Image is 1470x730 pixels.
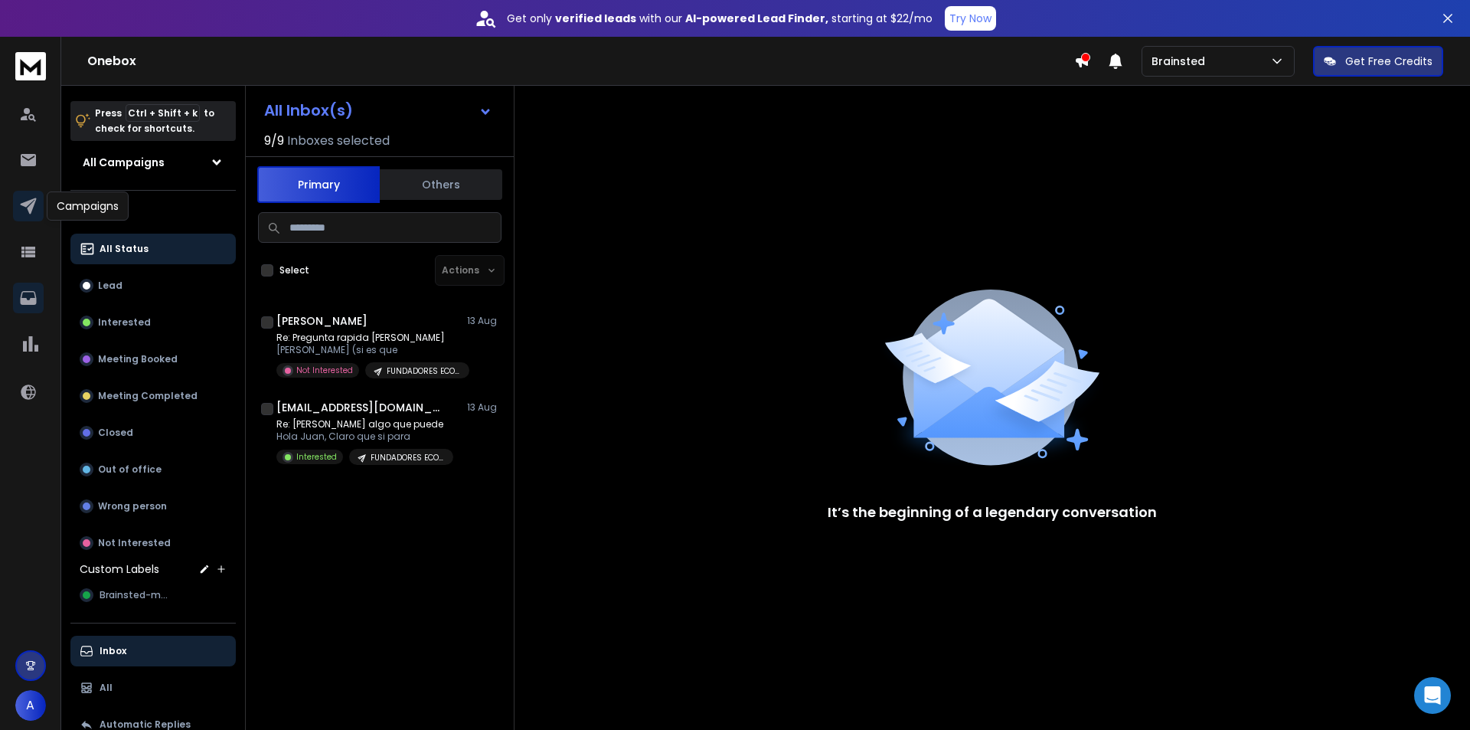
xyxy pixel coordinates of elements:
h3: Filters [70,203,236,224]
button: Get Free Credits [1313,46,1443,77]
p: Re: [PERSON_NAME] algo que puede [276,418,453,430]
label: Select [279,264,309,277]
button: A [15,690,46,721]
button: All Status [70,234,236,264]
p: Brainsted [1151,54,1211,69]
p: FUNDADORES ECOM - RETAIL [371,452,444,463]
p: All Status [100,243,149,255]
button: Primary [257,166,380,203]
button: Others [380,168,502,201]
p: Not Interested [98,537,171,549]
img: logo [15,52,46,80]
button: Meeting Booked [70,344,236,375]
button: All [70,673,236,703]
p: Get only with our starting at $22/mo [507,11,933,26]
h1: All Inbox(s) [264,103,353,118]
p: It’s the beginning of a legendary conversation [828,502,1157,523]
p: Wrong person [98,500,167,512]
p: Inbox [100,645,126,657]
h1: [EMAIL_ADDRESS][DOMAIN_NAME] [276,400,445,415]
p: Out of office [98,463,162,476]
p: Meeting Completed [98,390,198,402]
h1: All Campaigns [83,155,165,170]
button: Lead [70,270,236,301]
p: Try Now [949,11,991,26]
p: Interested [98,316,151,329]
h3: Inboxes selected [287,132,390,150]
button: All Inbox(s) [252,95,505,126]
p: Press to check for shortcuts. [95,106,214,136]
p: Not Interested [296,365,353,376]
button: Out of office [70,454,236,485]
strong: AI-powered Lead Finder, [685,11,828,26]
button: Brainsted-man [70,580,236,611]
strong: verified leads [555,11,636,26]
span: Ctrl + Shift + k [126,104,200,122]
button: All Campaigns [70,147,236,178]
h1: Onebox [87,52,1074,70]
p: 13 Aug [467,401,501,414]
p: All [100,682,113,694]
button: Closed [70,417,236,448]
span: 9 / 9 [264,132,284,150]
p: Interested [296,451,337,463]
p: Meeting Booked [98,353,178,365]
button: Not Interested [70,528,236,558]
p: Lead [98,280,122,292]
p: Re: Pregunta rapida [PERSON_NAME] [276,332,460,344]
p: 13 Aug [467,315,501,327]
p: Hola Juan, Claro que si para [276,430,453,443]
p: Closed [98,427,133,439]
p: FUNDADORES ECOM - RETAIL [387,365,460,377]
p: [PERSON_NAME] (si es que [276,344,460,356]
div: Open Intercom Messenger [1414,677,1451,714]
span: Brainsted-man [100,589,172,601]
button: Interested [70,307,236,338]
button: Inbox [70,636,236,666]
button: Meeting Completed [70,381,236,411]
h1: [PERSON_NAME] [276,313,367,329]
div: Campaigns [47,192,129,221]
p: Get Free Credits [1345,54,1432,69]
button: Try Now [945,6,996,31]
button: Wrong person [70,491,236,522]
h3: Custom Labels [80,561,159,577]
